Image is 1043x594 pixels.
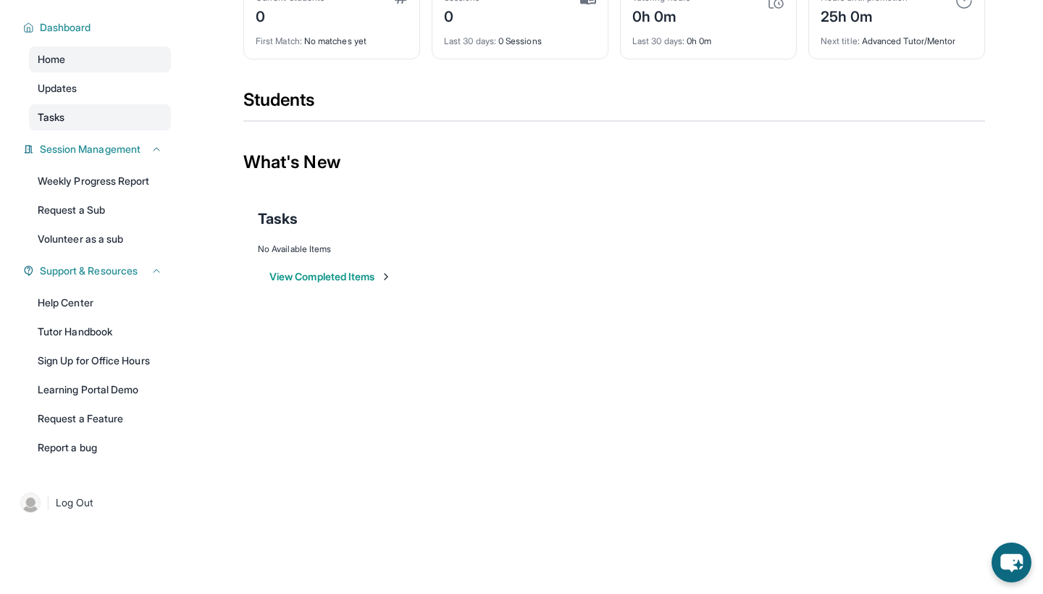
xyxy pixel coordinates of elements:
[20,493,41,513] img: user-img
[29,348,171,374] a: Sign Up for Office Hours
[40,20,91,35] span: Dashboard
[256,4,324,27] div: 0
[56,495,93,510] span: Log Out
[38,110,64,125] span: Tasks
[29,197,171,223] a: Request a Sub
[34,264,162,278] button: Support & Resources
[29,226,171,252] a: Volunteer as a sub
[29,290,171,316] a: Help Center
[632,4,690,27] div: 0h 0m
[632,27,784,47] div: 0h 0m
[29,377,171,403] a: Learning Portal Demo
[14,487,171,519] a: |Log Out
[258,209,298,229] span: Tasks
[821,27,973,47] div: Advanced Tutor/Mentor
[29,319,171,345] a: Tutor Handbook
[256,35,302,46] span: First Match :
[29,168,171,194] a: Weekly Progress Report
[258,243,971,255] div: No Available Items
[29,406,171,432] a: Request a Feature
[821,35,860,46] span: Next title :
[40,142,141,156] span: Session Management
[29,46,171,72] a: Home
[269,269,392,284] button: View Completed Items
[632,35,684,46] span: Last 30 days :
[34,20,162,35] button: Dashboard
[444,27,596,47] div: 0 Sessions
[992,543,1031,582] button: chat-button
[29,75,171,101] a: Updates
[256,27,408,47] div: No matches yet
[444,4,480,27] div: 0
[38,81,78,96] span: Updates
[29,104,171,130] a: Tasks
[29,435,171,461] a: Report a bug
[40,264,138,278] span: Support & Resources
[34,142,162,156] button: Session Management
[46,494,50,511] span: |
[243,130,985,194] div: What's New
[243,88,985,120] div: Students
[444,35,496,46] span: Last 30 days :
[38,52,65,67] span: Home
[821,4,908,27] div: 25h 0m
